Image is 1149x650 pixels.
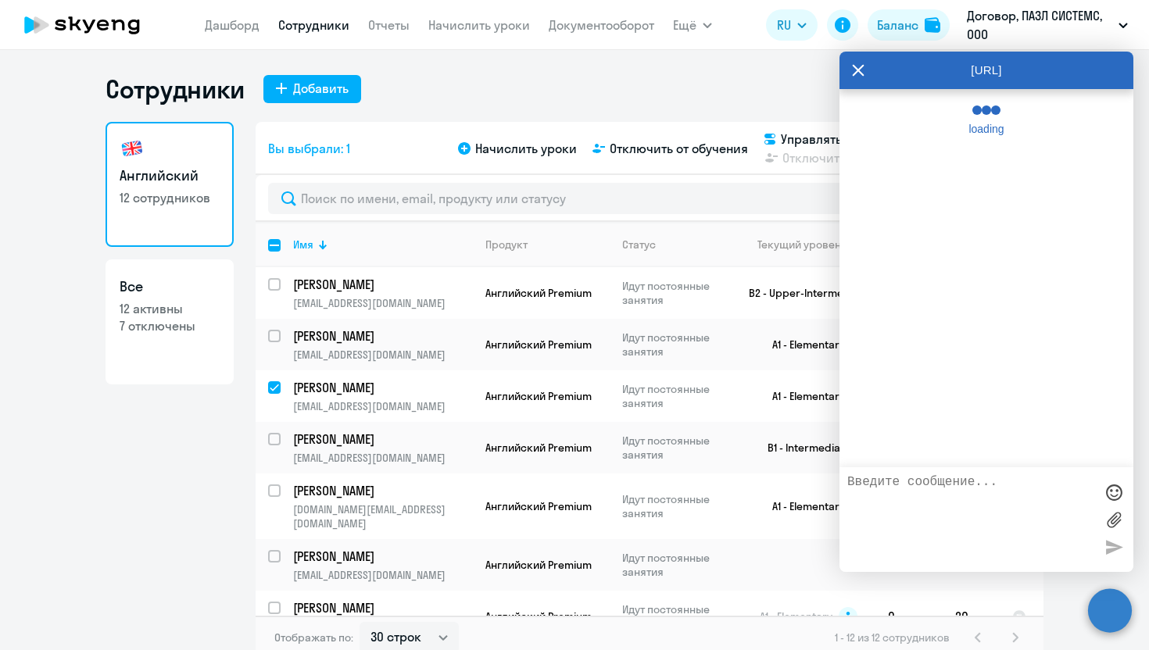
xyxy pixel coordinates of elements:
[485,609,592,623] span: Английский Premium
[730,370,875,422] td: A1 - Elementary
[293,399,472,413] p: [EMAIL_ADDRESS][DOMAIN_NAME]
[106,259,234,384] a: Все12 активны7 отключены
[120,166,220,186] h3: Английский
[730,473,875,539] td: A1 - Elementary
[777,16,791,34] span: RU
[475,139,577,158] span: Начислить уроки
[293,296,472,310] p: [EMAIL_ADDRESS][DOMAIN_NAME]
[268,183,1031,214] input: Поиск по имени, email, продукту или статусу
[293,276,470,293] p: [PERSON_NAME]
[293,237,313,252] div: Имя
[781,130,934,148] span: Управлять компенсацией
[293,548,470,565] p: [PERSON_NAME]
[622,237,729,252] div: Статус
[106,73,245,105] h1: Сотрудники
[622,382,729,410] p: Идут постоянные занятия
[293,430,472,448] a: [PERSON_NAME]
[293,327,472,345] a: [PERSON_NAME]
[293,379,470,396] p: [PERSON_NAME]
[293,548,472,565] a: [PERSON_NAME]
[293,327,470,345] p: [PERSON_NAME]
[120,277,220,297] h3: Все
[293,79,349,98] div: Добавить
[730,319,875,370] td: A1 - Elementary
[293,568,472,582] p: [EMAIL_ADDRESS][DOMAIN_NAME]
[368,17,410,33] a: Отчеты
[293,502,472,530] p: [DOMAIN_NAME][EMAIL_ADDRESS][DOMAIN_NAME]
[293,599,470,616] p: [PERSON_NAME]
[730,267,875,319] td: B2 - Upper-Intermediate
[835,630,950,645] span: 1 - 12 из 12 сотрудников
[293,348,472,362] p: [EMAIL_ADDRESS][DOMAIN_NAME]
[875,591,943,642] td: 0
[293,237,472,252] div: Имя
[293,276,472,293] a: [PERSON_NAME]
[485,237,609,252] div: Продукт
[959,123,1014,135] span: loading
[485,441,592,455] span: Английский Premium
[428,17,530,33] a: Начислить уроки
[622,492,729,520] p: Идут постоянные занятия
[485,558,592,572] span: Английский Premium
[278,17,349,33] a: Сотрудники
[877,16,918,34] div: Баланс
[274,630,353,645] span: Отображать по:
[743,237,875,252] div: Текущий уровень
[967,6,1112,44] p: Договор, ПАЗЛ СИСТЕМС, ООО
[622,237,656,252] div: Статус
[943,591,1000,642] td: 20
[760,609,832,623] span: A1 - Elementary
[959,6,1136,44] button: Договор, ПАЗЛ СИСТЕМС, ООО
[766,9,818,41] button: RU
[549,17,654,33] a: Документооборот
[120,300,220,317] p: 12 активны
[622,330,729,359] p: Идут постоянные занятия
[622,434,729,462] p: Идут постоянные занятия
[485,337,592,352] span: Английский Premium
[120,136,145,161] img: english
[120,317,220,334] p: 7 отключены
[293,430,470,448] p: [PERSON_NAME]
[485,286,592,300] span: Английский Premium
[293,599,472,616] a: [PERSON_NAME]
[730,422,875,473] td: B1 - Intermediate
[622,602,729,630] p: Идут постоянные занятия
[1102,508,1126,531] label: Лимит 10 файлов
[622,551,729,579] p: Идут постоянные занятия
[268,139,350,158] span: Вы выбрали: 1
[263,75,361,103] button: Добавить
[205,17,260,33] a: Дашборд
[673,16,696,34] span: Ещё
[106,122,234,247] a: Английский12 сотрудников
[293,379,472,396] a: [PERSON_NAME]
[485,389,592,403] span: Английский Premium
[293,451,472,465] p: [EMAIL_ADDRESS][DOMAIN_NAME]
[485,237,528,252] div: Продукт
[622,279,729,307] p: Идут постоянные занятия
[485,499,592,513] span: Английский Premium
[293,482,472,499] a: [PERSON_NAME]
[610,139,748,158] span: Отключить от обучения
[925,17,940,33] img: balance
[120,189,220,206] p: 12 сотрудников
[293,482,470,499] p: [PERSON_NAME]
[673,9,712,41] button: Ещё
[868,9,950,41] button: Балансbalance
[757,237,847,252] div: Текущий уровень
